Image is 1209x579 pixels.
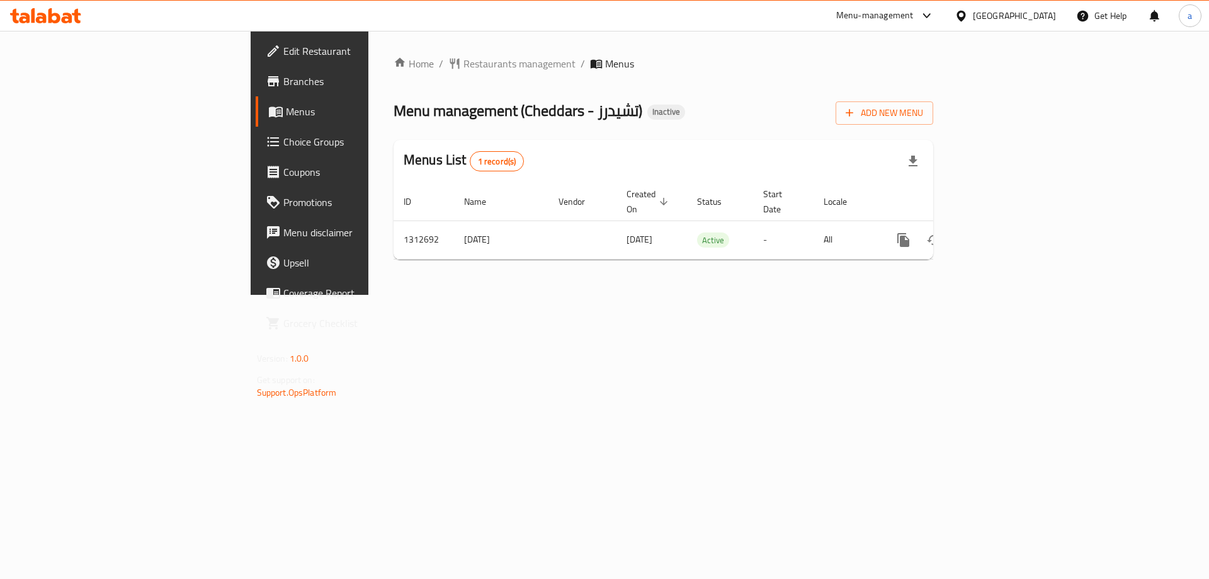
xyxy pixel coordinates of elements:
[647,105,685,120] div: Inactive
[763,186,798,217] span: Start Date
[846,105,923,121] span: Add New Menu
[256,308,453,338] a: Grocery Checklist
[836,8,914,23] div: Menu-management
[290,350,309,367] span: 1.0.0
[283,225,443,240] span: Menu disclaimer
[464,194,502,209] span: Name
[454,221,548,259] td: [DATE]
[1188,9,1192,23] span: a
[256,36,453,66] a: Edit Restaurant
[256,278,453,308] a: Coverage Report
[448,56,576,71] a: Restaurants management
[697,233,729,248] span: Active
[256,66,453,96] a: Branches
[753,221,814,259] td: -
[283,285,443,301] span: Coverage Report
[404,194,428,209] span: ID
[559,194,601,209] span: Vendor
[256,248,453,278] a: Upsell
[256,217,453,248] a: Menu disclaimer
[836,101,933,125] button: Add New Menu
[283,195,443,210] span: Promotions
[256,157,453,187] a: Coupons
[824,194,863,209] span: Locale
[470,156,524,168] span: 1 record(s)
[878,183,1019,221] th: Actions
[257,350,288,367] span: Version:
[394,183,1019,260] table: enhanced table
[627,231,652,248] span: [DATE]
[283,134,443,149] span: Choice Groups
[394,56,933,71] nav: breadcrumb
[404,151,524,171] h2: Menus List
[463,56,576,71] span: Restaurants management
[283,43,443,59] span: Edit Restaurant
[888,225,919,255] button: more
[256,127,453,157] a: Choice Groups
[919,225,949,255] button: Change Status
[605,56,634,71] span: Menus
[581,56,585,71] li: /
[256,187,453,217] a: Promotions
[697,232,729,248] div: Active
[973,9,1056,23] div: [GEOGRAPHIC_DATA]
[814,221,878,259] td: All
[283,316,443,331] span: Grocery Checklist
[283,74,443,89] span: Branches
[470,151,525,171] div: Total records count
[898,146,928,176] div: Export file
[283,255,443,270] span: Upsell
[697,194,738,209] span: Status
[627,186,672,217] span: Created On
[283,164,443,180] span: Coupons
[394,96,642,125] span: Menu management ( Cheddars - تشيدرز )
[257,372,315,388] span: Get support on:
[256,96,453,127] a: Menus
[647,106,685,117] span: Inactive
[286,104,443,119] span: Menus
[257,384,337,401] a: Support.OpsPlatform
